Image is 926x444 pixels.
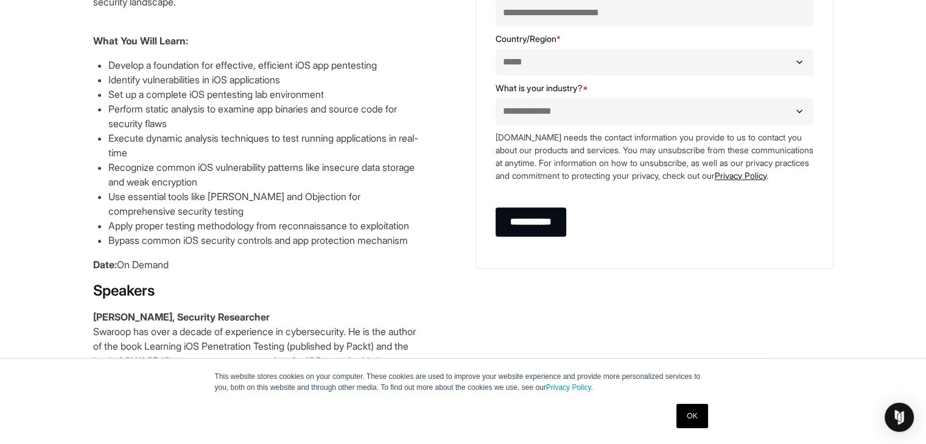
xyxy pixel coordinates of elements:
li: Execute dynamic analysis techniques to test running applications in real-time [108,131,422,160]
strong: Date: [93,258,117,271]
strong: [PERSON_NAME], Security Researcher [93,311,270,323]
div: Open Intercom Messenger [885,403,914,432]
h4: Speakers [93,282,422,300]
a: Privacy Policy. [546,383,593,392]
li: Use essential tools like [PERSON_NAME] and Objection for comprehensive security testing [108,189,422,218]
a: Privacy Policy [715,170,766,181]
p: On Demand [93,257,422,272]
li: Bypass common iOS security controls and app protection mechanism [108,233,422,248]
li: Set up a complete iOS pentesting lab environment [108,87,422,102]
li: Apply proper testing methodology from reconnaissance to exploitation [108,218,422,233]
p: Swaroop has over a decade of experience in cybersecurity. He is the author of the book Learning i... [93,310,422,412]
p: This website stores cookies on your computer. These cookies are used to improve your website expe... [215,371,712,393]
li: Identify vulnerabilities in iOS applications [108,72,422,87]
a: OK [676,404,707,428]
strong: What You Will Learn: [93,35,188,47]
span: What is your industry? [496,83,583,93]
li: Perform static analysis to examine app binaries and source code for security flaws [108,102,422,131]
li: Develop a foundation for effective, efficient iOS app pentesting [108,58,422,72]
span: Country/Region [496,33,556,44]
p: [DOMAIN_NAME] needs the contact information you provide to us to contact you about our products a... [496,131,813,182]
li: Recognize common iOS vulnerability patterns like insecure data storage and weak encryption [108,160,422,189]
